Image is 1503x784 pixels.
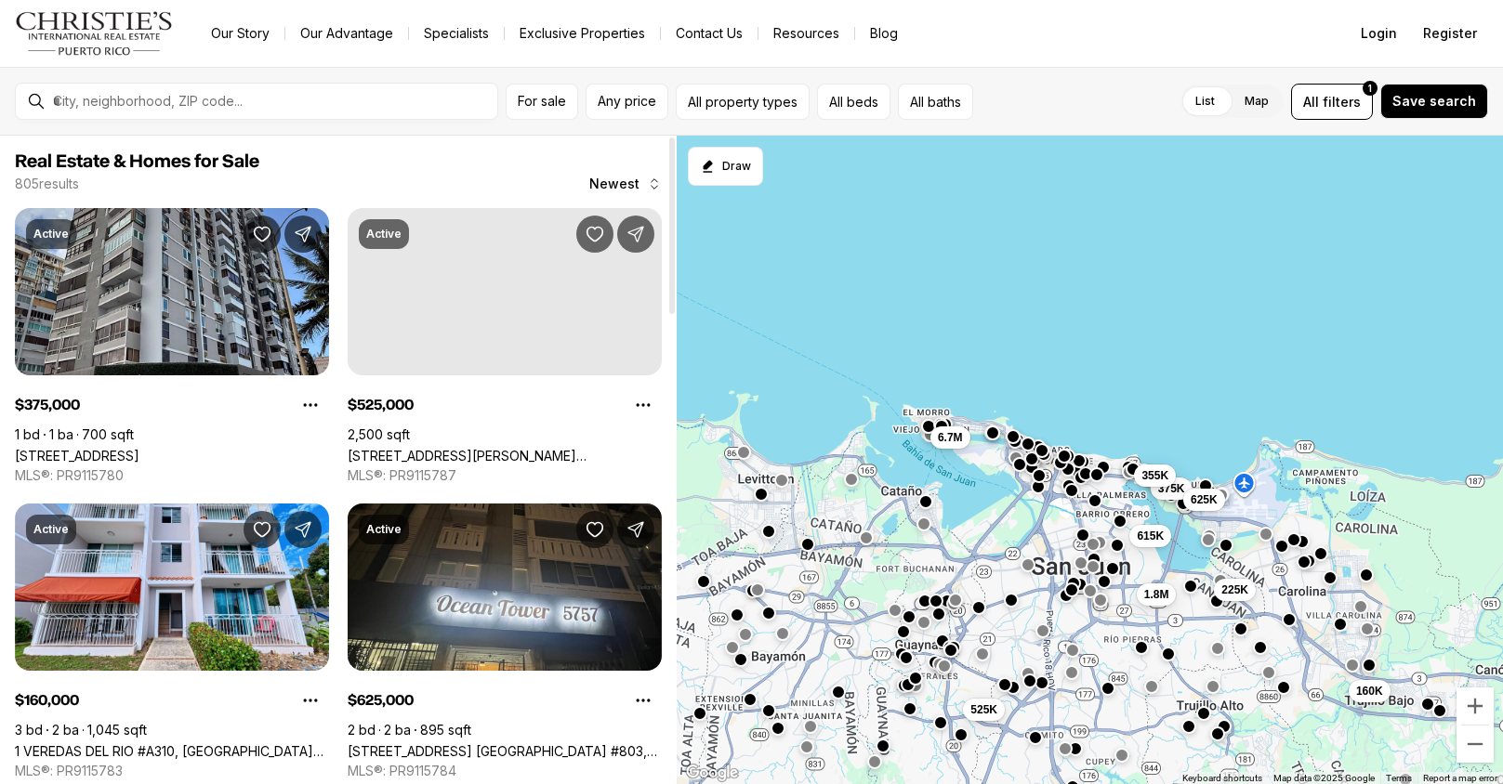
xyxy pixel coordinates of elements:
[1368,81,1372,96] span: 1
[1356,684,1383,699] span: 160K
[1142,468,1169,483] span: 355K
[348,743,662,759] a: 5757 AVE. ISLA VERDE #803, CAROLINA PR, 00979
[196,20,284,46] a: Our Story
[1423,773,1497,783] a: Report a map error
[1135,464,1177,487] button: 355K
[1138,528,1165,542] span: 615K
[1350,15,1408,52] button: Login
[244,511,281,548] button: Save Property: 1 VEREDAS DEL RIO #A310
[617,511,654,548] button: Share Property
[1323,92,1361,111] span: filters
[285,20,408,46] a: Our Advantage
[1137,582,1177,605] button: 1.8M
[1423,26,1477,41] span: Register
[938,429,963,444] span: 6.7M
[625,386,662,424] button: Property options
[284,511,322,548] button: Share Property
[15,448,139,464] a: 4123 ISLA VERDE AVE #201, CAROLINA PR, 00979
[576,511,613,548] button: Save Property: 5757 AVE. ISLA VERDE #803
[688,147,763,186] button: Start drawing
[1303,92,1319,111] span: All
[244,216,281,253] button: Save Property: 4123 ISLA VERDE AVE #201
[898,84,973,120] button: All baths
[586,84,668,120] button: Any price
[1222,581,1249,596] span: 225K
[1380,84,1488,119] button: Save search
[1183,489,1225,511] button: 625K
[366,227,402,242] p: Active
[930,425,970,448] button: 6.7M
[598,94,656,109] span: Any price
[33,522,69,537] p: Active
[1273,773,1375,783] span: Map data ©2025 Google
[758,20,854,46] a: Resources
[15,11,174,56] img: logo
[348,448,662,464] a: 20 PONCE DE LEON #305, GUAYNABO PR, 00969
[817,84,890,120] button: All beds
[1180,85,1230,118] label: List
[1412,15,1488,52] button: Register
[366,522,402,537] p: Active
[971,701,998,716] span: 525K
[518,94,566,109] span: For sale
[855,20,913,46] a: Blog
[1144,586,1169,601] span: 1.8M
[964,698,1006,720] button: 525K
[617,216,654,253] button: Share Property
[15,743,329,759] a: 1 VEREDAS DEL RIO #A310, CAROLINA PR, 00987
[505,20,660,46] a: Exclusive Properties
[15,152,259,171] span: Real Estate & Homes for Sale
[1215,578,1257,600] button: 225K
[661,20,758,46] button: Contact Us
[1457,687,1494,725] button: Zoom in
[409,20,504,46] a: Specialists
[1349,680,1391,702] button: 160K
[1392,94,1476,109] span: Save search
[1191,492,1218,507] span: 625K
[1151,477,1193,499] button: 375K
[284,216,322,253] button: Share Property
[625,682,662,719] button: Property options
[292,386,329,424] button: Property options
[1291,84,1373,120] button: Allfilters1
[1361,26,1397,41] span: Login
[15,176,79,191] p: 805 results
[578,165,673,203] button: Newest
[1130,524,1172,546] button: 615K
[506,84,578,120] button: For sale
[1386,773,1412,783] a: Terms (opens in new tab)
[292,682,329,719] button: Property options
[676,84,810,120] button: All property types
[1158,480,1185,495] span: 375K
[589,176,639,191] span: Newest
[576,216,613,253] button: Save Property: 20 PONCE DE LEON #305
[1230,85,1284,118] label: Map
[33,227,69,242] p: Active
